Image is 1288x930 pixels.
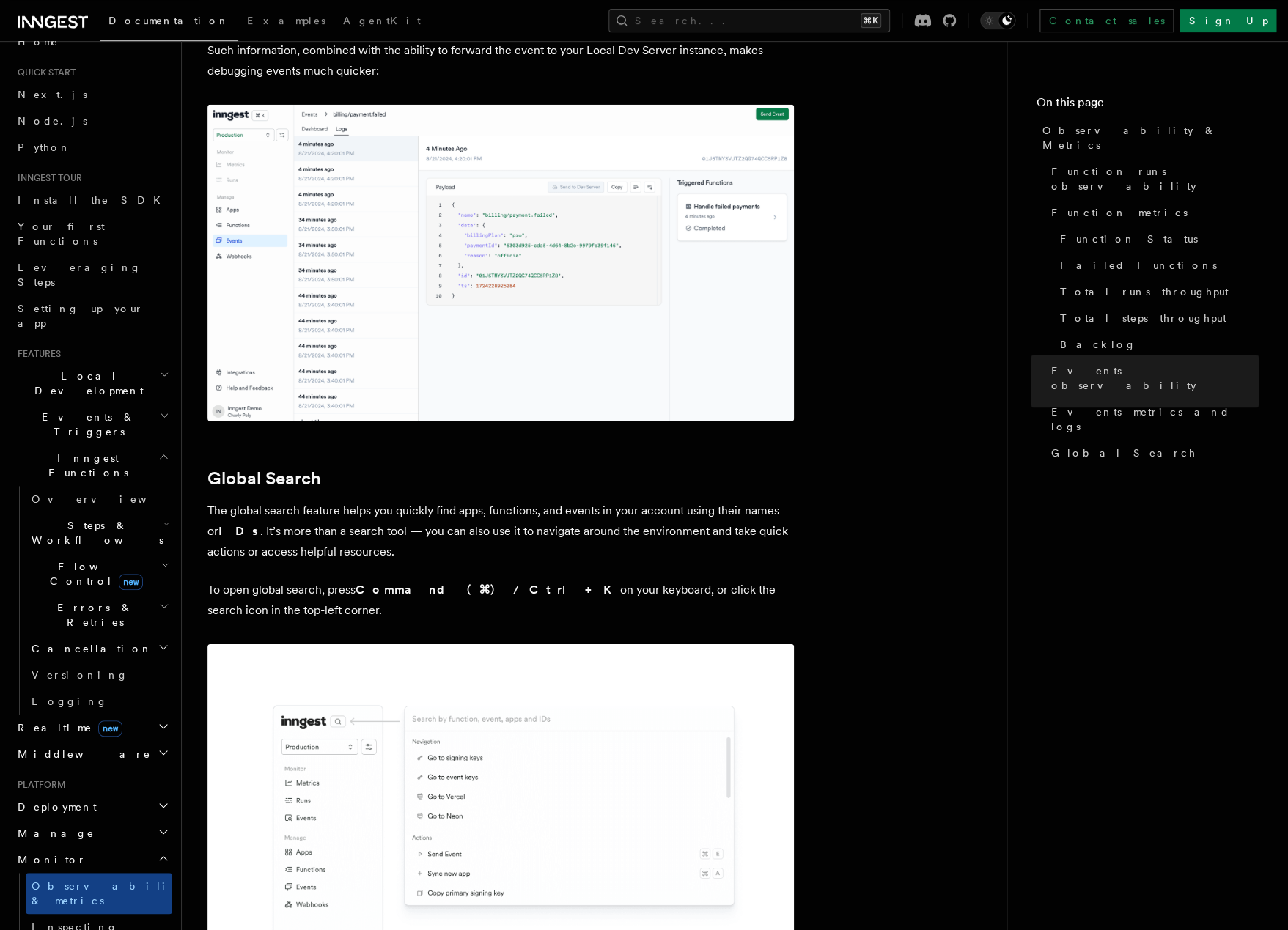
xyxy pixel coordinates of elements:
[12,172,82,184] span: Inngest tour
[18,89,87,100] span: Next.js
[1051,205,1188,220] span: Function metrics
[12,800,97,814] span: Deployment
[32,493,183,505] span: Overview
[12,486,172,715] div: Inngest Functions
[356,583,620,597] strong: Command (⌘) / Ctrl + K
[18,141,71,153] span: Python
[12,134,172,160] a: Python
[861,13,881,28] kbd: ⌘K
[18,34,59,49] span: Home
[12,720,122,735] span: Realtime
[1045,199,1259,226] a: Function metrics
[18,194,169,206] span: Install the SDK
[980,12,1015,29] button: Toggle dark mode
[12,29,172,55] a: Home
[12,826,95,841] span: Manage
[1060,258,1217,273] span: Failed Functions
[12,81,172,108] a: Next.js
[32,695,108,707] span: Logging
[12,820,172,846] button: Manage
[1060,232,1198,246] span: Function Status
[26,559,161,588] span: Flow Control
[207,501,794,562] p: The global search feature helps you quickly find apps, functions, and events in your account usin...
[12,369,160,398] span: Local Development
[1042,123,1259,152] span: Observability & Metrics
[18,303,144,329] span: Setting up your app
[1054,252,1259,278] a: Failed Functions
[12,404,172,445] button: Events & Triggers
[1039,9,1174,32] a: Contact sales
[18,115,87,127] span: Node.js
[18,221,105,247] span: Your first Functions
[1060,284,1229,299] span: Total runs throughput
[1037,117,1259,158] a: Observability & Metrics
[1054,278,1259,305] a: Total runs throughput
[334,4,430,40] a: AgentKit
[608,9,890,32] button: Search...⌘K
[26,594,172,635] button: Errors & Retries
[1045,399,1259,440] a: Events metrics and logs
[26,641,152,656] span: Cancellation
[1051,446,1196,460] span: Global Search
[12,108,172,134] a: Node.js
[26,512,172,553] button: Steps & Workflows
[26,600,159,630] span: Errors & Retries
[1180,9,1276,32] a: Sign Up
[12,846,172,873] button: Monitor
[247,15,325,26] span: Examples
[207,105,794,421] img: Clicking on an event of the below list open the Event Logs view, providing much detailed informat...
[12,410,160,439] span: Events & Triggers
[12,295,172,336] a: Setting up your app
[12,715,172,741] button: Realtimenew
[18,262,141,288] span: Leveraging Steps
[218,524,260,538] strong: IDs
[207,40,794,81] p: Such information, combined with the ability to forward the event to your Local Dev Server instanc...
[207,580,794,621] p: To open global search, press on your keyboard, or click the search icon in the top-left corner.
[343,15,421,26] span: AgentKit
[26,635,172,662] button: Cancellation
[1051,164,1259,193] span: Function runs observability
[1060,337,1136,352] span: Backlog
[12,794,172,820] button: Deployment
[12,451,158,480] span: Inngest Functions
[1037,94,1259,117] h4: On this page
[119,574,143,590] span: new
[26,553,172,594] button: Flow Controlnew
[1045,440,1259,466] a: Global Search
[12,779,66,791] span: Platform
[12,187,172,213] a: Install the SDK
[1045,158,1259,199] a: Function runs observability
[26,518,163,547] span: Steps & Workflows
[12,254,172,295] a: Leveraging Steps
[238,4,334,40] a: Examples
[108,15,229,26] span: Documentation
[1054,305,1259,331] a: Total steps throughput
[12,363,172,404] button: Local Development
[12,747,151,761] span: Middleware
[12,445,172,486] button: Inngest Functions
[26,486,172,512] a: Overview
[1051,405,1259,434] span: Events metrics and logs
[207,468,321,489] a: Global Search
[26,873,172,914] a: Observability & metrics
[1051,363,1259,393] span: Events observability
[1060,311,1226,325] span: Total steps throughput
[26,662,172,688] a: Versioning
[12,213,172,254] a: Your first Functions
[26,688,172,715] a: Logging
[32,669,128,681] span: Versioning
[98,720,122,737] span: new
[1054,331,1259,358] a: Backlog
[1045,358,1259,399] a: Events observability
[12,348,61,360] span: Features
[12,741,172,767] button: Middleware
[12,852,87,867] span: Monitor
[12,67,76,78] span: Quick start
[1054,226,1259,252] a: Function Status
[32,880,183,907] span: Observability & metrics
[100,4,238,41] a: Documentation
